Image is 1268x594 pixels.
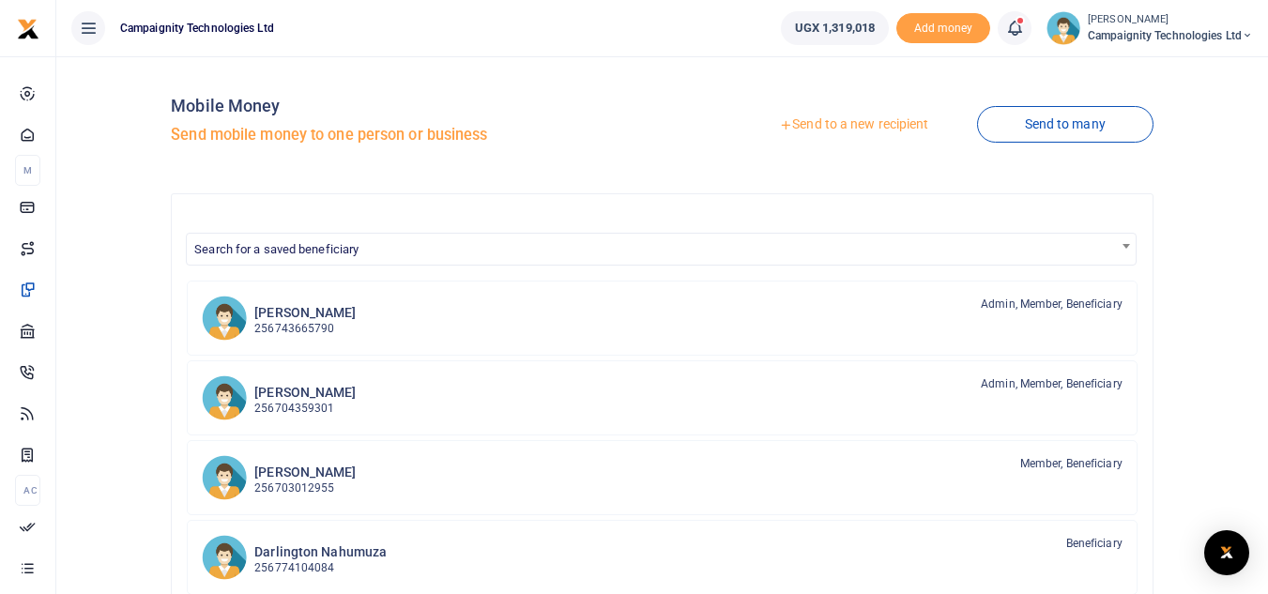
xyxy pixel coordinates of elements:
span: Search for a saved beneficiary [187,234,1136,263]
a: EB [PERSON_NAME] 256704359301 Admin, Member, Beneficiary [187,360,1138,435]
img: SN [202,296,247,341]
img: logo-small [17,18,39,40]
img: EB [202,375,247,420]
h5: Send mobile money to one person or business [171,126,654,145]
span: Campaignity Technologies Ltd [113,20,282,37]
span: Admin, Member, Beneficiary [981,375,1123,392]
h6: [PERSON_NAME] [254,305,356,321]
span: Member, Beneficiary [1020,455,1123,472]
p: 256774104084 [254,559,387,577]
li: M [15,155,40,186]
h4: Mobile Money [171,96,654,116]
span: Beneficiary [1066,535,1123,552]
a: Add money [896,20,990,34]
a: UGX 1,319,018 [781,11,889,45]
p: 256743665790 [254,320,356,338]
h6: Darlington Nahumuza [254,544,387,560]
h6: [PERSON_NAME] [254,465,356,480]
img: profile-user [1046,11,1080,45]
small: [PERSON_NAME] [1088,12,1253,28]
img: DN [202,535,247,580]
a: SN [PERSON_NAME] 256743665790 Admin, Member, Beneficiary [187,281,1138,356]
a: Send to many [977,106,1153,143]
img: SA [202,455,247,500]
p: 256704359301 [254,400,356,418]
span: Search for a saved beneficiary [194,242,359,256]
span: Admin, Member, Beneficiary [981,296,1123,312]
a: logo-small logo-large logo-large [17,21,39,35]
li: Wallet ballance [773,11,896,45]
li: Ac [15,475,40,506]
div: Open Intercom Messenger [1204,530,1249,575]
span: Add money [896,13,990,44]
span: Campaignity Technologies Ltd [1088,27,1253,44]
span: Search for a saved beneficiary [186,233,1137,266]
a: profile-user [PERSON_NAME] Campaignity Technologies Ltd [1046,11,1253,45]
li: Toup your wallet [896,13,990,44]
p: 256703012955 [254,480,356,497]
span: UGX 1,319,018 [795,19,875,38]
a: Send to a new recipient [731,108,976,142]
a: SA [PERSON_NAME] 256703012955 Member, Beneficiary [187,440,1138,515]
h6: [PERSON_NAME] [254,385,356,401]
